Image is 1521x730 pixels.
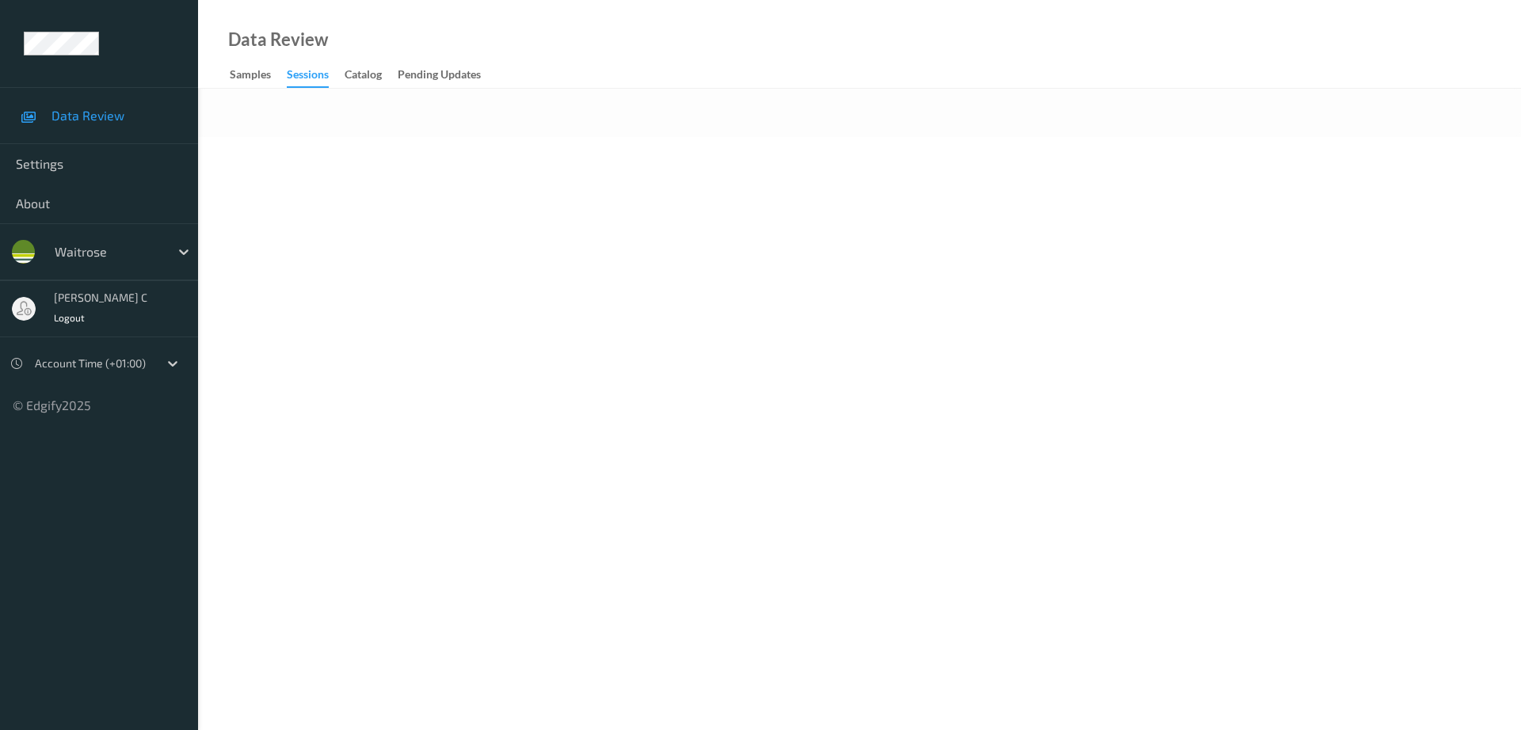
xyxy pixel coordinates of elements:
[398,64,497,86] a: Pending Updates
[287,67,329,88] div: Sessions
[345,64,398,86] a: Catalog
[287,64,345,88] a: Sessions
[228,32,328,48] div: Data Review
[345,67,382,86] div: Catalog
[230,64,287,86] a: Samples
[398,67,481,86] div: Pending Updates
[230,67,271,86] div: Samples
